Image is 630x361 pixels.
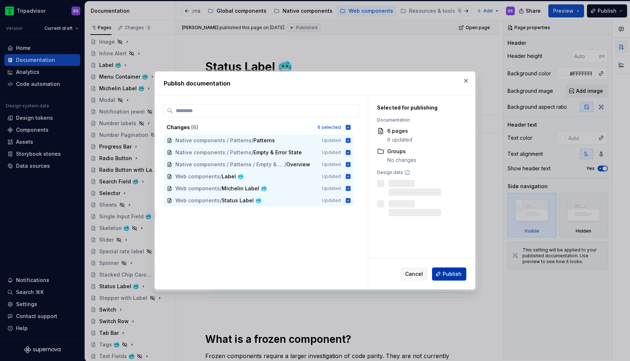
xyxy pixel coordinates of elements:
[405,270,423,278] span: Cancel
[318,124,341,130] div: 6 selected
[175,185,220,192] span: Web components
[252,137,253,144] span: /
[322,162,341,167] span: Updated
[220,197,222,204] span: /
[322,138,341,143] span: Updated
[253,149,302,156] span: Empty & Error State
[222,197,261,204] span: Status Label 🥶
[222,173,244,180] span: Label 🥶
[220,185,222,192] span: /
[322,174,341,179] span: Updated
[167,124,313,131] div: Changes
[175,173,220,180] span: Web components
[164,79,466,88] h2: Publish documentation
[286,161,310,168] span: Overview
[387,148,416,155] div: Groups
[443,270,462,278] span: Publish
[252,149,253,156] span: /
[322,198,341,203] span: Updated
[175,161,284,168] span: Native components / Patterns / Empty & Error State
[387,127,412,135] div: 6 pages
[222,185,267,192] span: Michelin Label 🥶
[387,136,412,143] div: 6 updated
[253,137,275,144] span: Patterns
[322,186,341,191] span: Updated
[191,124,198,130] span: ( 6 )
[400,267,428,281] button: Cancel
[322,150,341,155] span: Updated
[377,117,463,123] div: Documentation
[387,156,416,164] div: No changes
[432,267,466,281] button: Publish
[175,197,220,204] span: Web components
[284,161,286,168] span: /
[377,104,463,111] div: Selected for publishing
[175,149,252,156] span: Native components / Patterns
[175,137,252,144] span: Native components / Patterns
[220,173,222,180] span: /
[377,170,463,175] div: Design data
